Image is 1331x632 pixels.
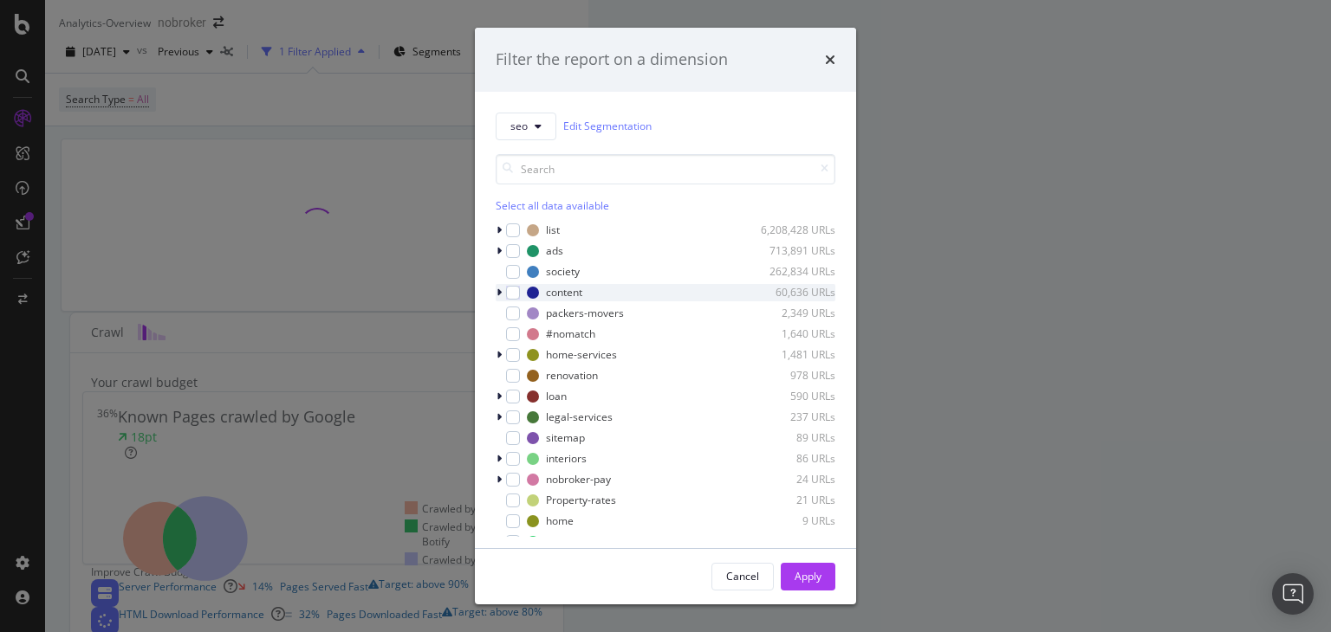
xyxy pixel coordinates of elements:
div: 1,481 URLs [750,347,835,362]
a: Edit Segmentation [563,117,652,135]
div: 9 URLs [750,513,835,528]
div: modal [475,28,856,604]
div: 6,208,428 URLs [750,222,835,237]
div: 978 URLs [750,368,835,383]
div: society [546,264,580,279]
div: nobroker-pay [546,472,611,487]
div: Filter the report on a dimension [496,48,728,71]
div: 89 URLs [750,430,835,445]
div: packers-movers [546,306,624,320]
button: Cancel [711,563,774,590]
div: 1,640 URLs [750,326,835,341]
div: Cancel [726,569,759,584]
div: sitemap [546,430,585,445]
div: #nomatch [546,326,595,341]
div: Apply [795,569,821,584]
input: Search [496,154,835,184]
div: 60,636 URLs [750,285,835,300]
div: legal-services [546,410,613,424]
div: Non-canonical [546,534,615,549]
div: home-services [546,347,617,362]
button: Apply [781,563,835,590]
div: times [825,48,835,71]
div: 24 URLs [750,472,835,487]
div: 237 URLs [750,410,835,424]
div: content [546,285,582,300]
span: seo [510,119,528,133]
div: 8 URLs [750,534,835,549]
button: seo [496,113,556,140]
div: home [546,513,574,528]
div: ads [546,243,563,258]
div: 21 URLs [750,493,835,507]
div: list [546,222,560,237]
div: 262,834 URLs [750,264,835,279]
div: Select all data available [496,198,835,213]
div: interiors [546,451,587,466]
div: Property-rates [546,493,616,507]
div: 713,891 URLs [750,243,835,258]
div: 590 URLs [750,389,835,403]
div: renovation [546,368,598,383]
div: loan [546,389,567,403]
div: Open Intercom Messenger [1272,573,1314,615]
div: 86 URLs [750,451,835,466]
div: 2,349 URLs [750,306,835,320]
